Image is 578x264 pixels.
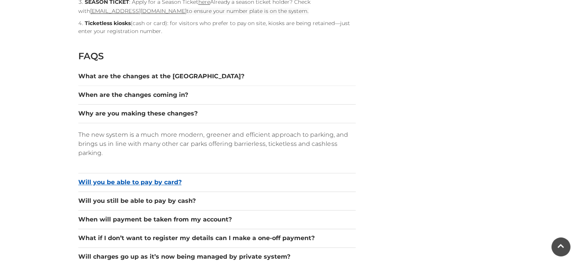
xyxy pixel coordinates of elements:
[90,8,187,14] a: [EMAIL_ADDRESS][DOMAIN_NAME]
[78,19,356,35] li: (cash or card): for visitors who prefer to pay on site, kiosks are being retained—just enter your...
[78,51,356,62] h2: FAQS
[78,215,356,224] button: When will payment be taken from my account?
[78,252,356,261] button: Will charges go up as it’s now being managed by private system?
[78,90,356,100] button: When are the changes coming in?
[85,20,131,27] strong: Ticketless kiosks
[78,109,356,118] button: Why are you making these changes?
[78,178,356,187] button: Will you be able to pay by card?
[187,8,309,14] span: to ensure your number plate is on the system.
[78,72,356,81] button: What are the changes at the [GEOGRAPHIC_DATA]?
[78,196,356,206] button: Will you still be able to pay by cash?
[78,234,356,243] button: What if I don’t want to register my details can I make a one-off payment?
[78,130,356,158] p: The new system is a much more modern, greener and efficient approach to parking, and brings us in...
